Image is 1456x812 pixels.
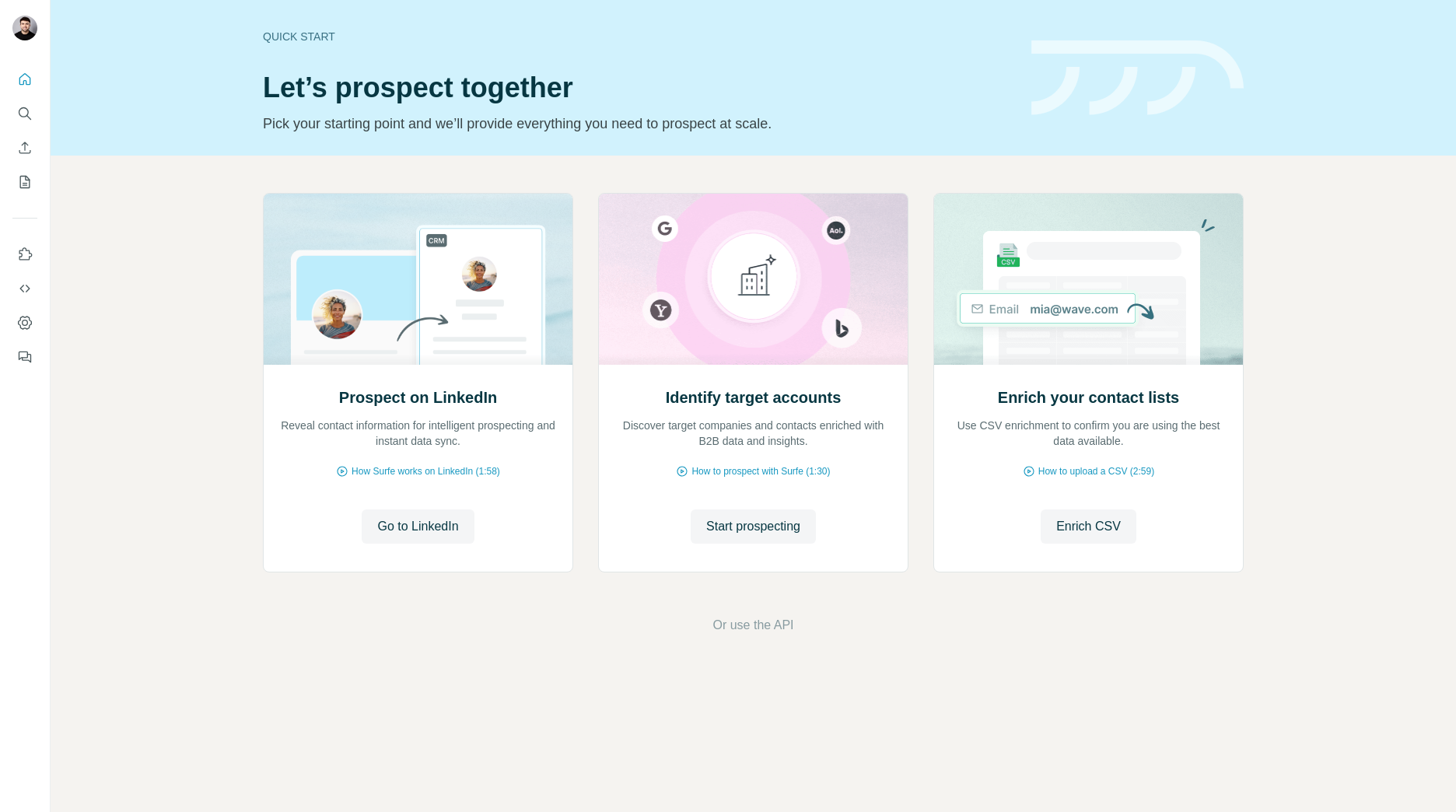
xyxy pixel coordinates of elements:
h1: Let’s prospect together [263,72,1013,103]
button: Use Surfe on LinkedIn [12,240,37,268]
p: Discover target companies and contacts enriched with B2B data and insights. [614,418,892,449]
span: How to prospect with Surfe (1:30) [691,464,830,478]
p: Use CSV enrichment to confirm you are using the best data available. [950,418,1227,449]
img: Identify target accounts [598,194,908,365]
img: Enrich your contact lists [933,194,1244,365]
button: Quick start [12,65,37,93]
button: My lists [12,168,37,196]
img: Prospect on LinkedIn [263,194,573,365]
p: Reveal contact information for intelligent prospecting and instant data sync. [279,418,557,449]
span: Go to LinkedIn [377,517,458,536]
img: banner [1031,40,1244,116]
button: Dashboard [12,309,37,337]
button: Search [12,100,37,128]
h2: Identify target accounts [666,387,842,408]
span: Enrich CSV [1056,517,1121,536]
p: Pick your starting point and we’ll provide everything you need to prospect at scale. [263,113,1013,135]
div: Quick start [263,29,1013,44]
h2: Enrich your contact lists [998,387,1179,408]
img: Avatar [12,16,37,40]
button: Enrich CSV [1041,509,1136,544]
span: Start prospecting [706,517,800,536]
button: Go to LinkedIn [362,509,474,544]
button: Start prospecting [691,509,816,544]
button: Use Surfe API [12,275,37,303]
h2: Prospect on LinkedIn [339,387,497,408]
span: How to upload a CSV (2:59) [1038,464,1154,478]
button: Feedback [12,343,37,371]
span: How Surfe works on LinkedIn (1:58) [352,464,500,478]
button: Enrich CSV [12,134,37,162]
button: Or use the API [712,616,793,635]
